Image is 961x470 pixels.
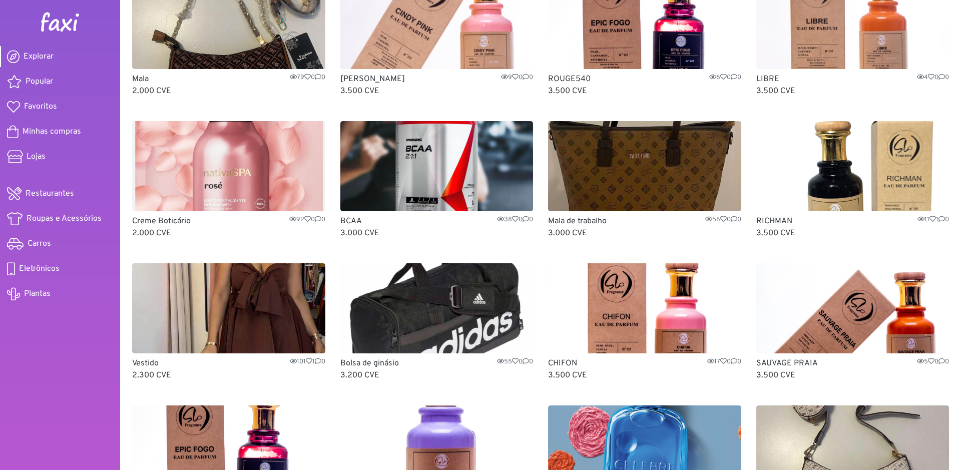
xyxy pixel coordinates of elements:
img: Bolsa de ginásio [340,263,534,353]
p: [PERSON_NAME] [340,73,534,85]
span: 17 0 0 [707,357,741,367]
span: Explorar [24,51,54,63]
a: Bolsa de ginásio Bolsa de ginásio5500 3.200 CVE [340,263,534,381]
p: 3.500 CVE [548,85,741,97]
a: RICHMAN RICHMAN1110 3.500 CVE [756,121,949,239]
a: CHIFON CHIFON1700 3.500 CVE [548,263,741,381]
p: RICHMAN [756,215,949,227]
span: 11 1 0 [917,215,949,225]
img: CHIFON [548,263,741,353]
a: Creme Boticário Creme Boticário9200 2.000 CVE [132,121,325,239]
span: Popular [26,76,53,88]
p: CHIFON [548,357,741,369]
p: Creme Boticário [132,215,325,227]
p: Vestido [132,357,325,369]
img: Creme Boticário [132,121,325,211]
span: Lojas [27,151,46,163]
span: 9 0 0 [501,73,533,83]
span: Plantas [24,288,51,300]
span: Favoritos [24,101,57,113]
p: Bolsa de ginásio [340,357,534,369]
span: 92 0 0 [289,215,325,225]
p: 3.500 CVE [756,85,949,97]
p: 3.500 CVE [340,85,534,97]
span: 55 0 0 [497,357,533,367]
span: Minhas compras [23,126,81,138]
p: 3.200 CVE [340,369,534,381]
span: 101 1 0 [290,357,325,367]
p: 3.500 CVE [756,227,949,239]
a: SAUVAGE PRAIA SAUVAGE PRAIA500 3.500 CVE [756,263,949,381]
span: 38 0 0 [497,215,533,225]
p: 2.000 CVE [132,85,325,97]
p: Mala [132,73,325,85]
span: Carros [28,238,51,250]
span: 6 0 0 [709,73,741,83]
p: 3.000 CVE [340,227,534,239]
p: 3.500 CVE [756,369,949,381]
p: 2.300 CVE [132,369,325,381]
p: ROUGE540 [548,73,741,85]
span: Restaurantes [26,188,74,200]
span: 4 0 0 [917,73,949,83]
p: Mala de trabalho [548,215,741,227]
p: BCAA [340,215,534,227]
p: 3.500 CVE [548,369,741,381]
img: BCAA [340,121,534,211]
span: 5 0 0 [917,357,949,367]
p: LIBRE [756,73,949,85]
a: BCAA BCAA3800 3.000 CVE [340,121,534,239]
a: Mala de trabalho Mala de trabalho5600 3.000 CVE [548,121,741,239]
a: Vestido Vestido10110 2.300 CVE [132,263,325,381]
img: RICHMAN [756,121,949,211]
span: 79 0 0 [290,73,325,83]
span: Eletrônicos [19,263,60,275]
span: Roupas e Acessórios [27,213,102,225]
span: 56 0 0 [705,215,741,225]
p: 2.000 CVE [132,227,325,239]
p: SAUVAGE PRAIA [756,357,949,369]
img: Vestido [132,263,325,353]
img: SAUVAGE PRAIA [756,263,949,353]
img: Mala de trabalho [548,121,741,211]
p: 3.000 CVE [548,227,741,239]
